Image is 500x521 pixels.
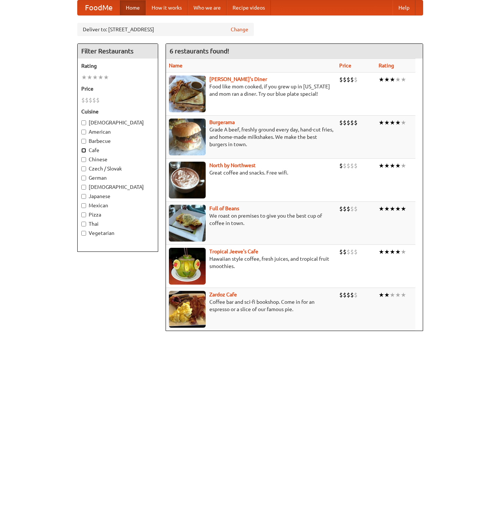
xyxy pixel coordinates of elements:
[390,119,395,127] li: ★
[354,205,358,213] li: $
[169,83,333,98] p: Food like mom cooked, if you grew up in [US_STATE] and mom ran a diner. Try our blue plate special!
[354,119,358,127] li: $
[339,75,343,84] li: $
[81,211,154,218] label: Pizza
[81,147,154,154] label: Cafe
[347,248,350,256] li: $
[81,108,154,115] h5: Cuisine
[81,157,86,162] input: Chinese
[81,229,154,237] label: Vegetarian
[169,162,206,198] img: north.jpg
[81,203,86,208] input: Mexican
[350,248,354,256] li: $
[81,231,86,236] input: Vegetarian
[209,205,239,211] a: Full of Beans
[92,96,96,104] li: $
[169,126,333,148] p: Grade A beef, freshly ground every day, hand-cut fries, and home-made milkshakes. We make the bes...
[169,169,333,176] p: Great coffee and snacks. Free wifi.
[78,0,120,15] a: FoodMe
[209,249,258,254] a: Tropical Jeeve's Cafe
[87,73,92,81] li: ★
[354,162,358,170] li: $
[401,162,406,170] li: ★
[81,174,154,182] label: German
[390,248,395,256] li: ★
[384,205,390,213] li: ★
[227,0,271,15] a: Recipe videos
[354,248,358,256] li: $
[81,220,154,228] label: Thai
[169,255,333,270] p: Hawaiian style coffee, fresh juices, and tropical fruit smoothies.
[81,156,154,163] label: Chinese
[395,162,401,170] li: ★
[169,212,333,227] p: We roast on premises to give you the best cup of coffee in town.
[339,205,343,213] li: $
[169,205,206,242] img: beans.jpg
[379,119,384,127] li: ★
[384,248,390,256] li: ★
[120,0,146,15] a: Home
[98,73,103,81] li: ★
[81,130,86,134] input: American
[209,292,237,298] b: Zardoz Cafe
[390,291,395,299] li: ★
[85,96,89,104] li: $
[395,75,401,84] li: ★
[379,75,384,84] li: ★
[384,119,390,127] li: ★
[81,137,154,145] label: Barbecue
[393,0,415,15] a: Help
[81,222,86,226] input: Thai
[395,119,401,127] li: ★
[169,119,206,155] img: burgerama.jpg
[350,75,354,84] li: $
[379,291,384,299] li: ★
[81,176,86,180] input: German
[169,291,206,328] img: zardoz.jpg
[350,291,354,299] li: $
[401,248,406,256] li: ★
[81,120,86,125] input: [DEMOGRAPHIC_DATA]
[401,75,406,84] li: ★
[343,248,347,256] li: $
[347,75,350,84] li: $
[401,119,406,127] li: ★
[77,23,254,36] div: Deliver to: [STREET_ADDRESS]
[81,202,154,209] label: Mexican
[231,26,248,33] a: Change
[384,291,390,299] li: ★
[379,63,394,68] a: Rating
[379,162,384,170] li: ★
[169,75,206,112] img: sallys.jpg
[146,0,188,15] a: How it works
[395,205,401,213] li: ★
[339,248,343,256] li: $
[384,75,390,84] li: ★
[350,205,354,213] li: $
[81,139,86,144] input: Barbecue
[81,128,154,135] label: American
[339,119,343,127] li: $
[81,85,154,92] h5: Price
[81,185,86,190] input: [DEMOGRAPHIC_DATA]
[343,205,347,213] li: $
[350,162,354,170] li: $
[78,44,158,59] h4: Filter Restaurants
[81,73,87,81] li: ★
[401,205,406,213] li: ★
[170,47,229,54] ng-pluralize: 6 restaurants found!
[169,63,182,68] a: Name
[384,162,390,170] li: ★
[209,76,267,82] a: [PERSON_NAME]'s Diner
[169,298,333,313] p: Coffee bar and sci-fi bookshop. Come in for an espresso or a slice of our famous pie.
[350,119,354,127] li: $
[343,291,347,299] li: $
[401,291,406,299] li: ★
[188,0,227,15] a: Who we are
[81,166,86,171] input: Czech / Slovak
[209,162,256,168] b: North by Northwest
[81,148,86,153] input: Cafe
